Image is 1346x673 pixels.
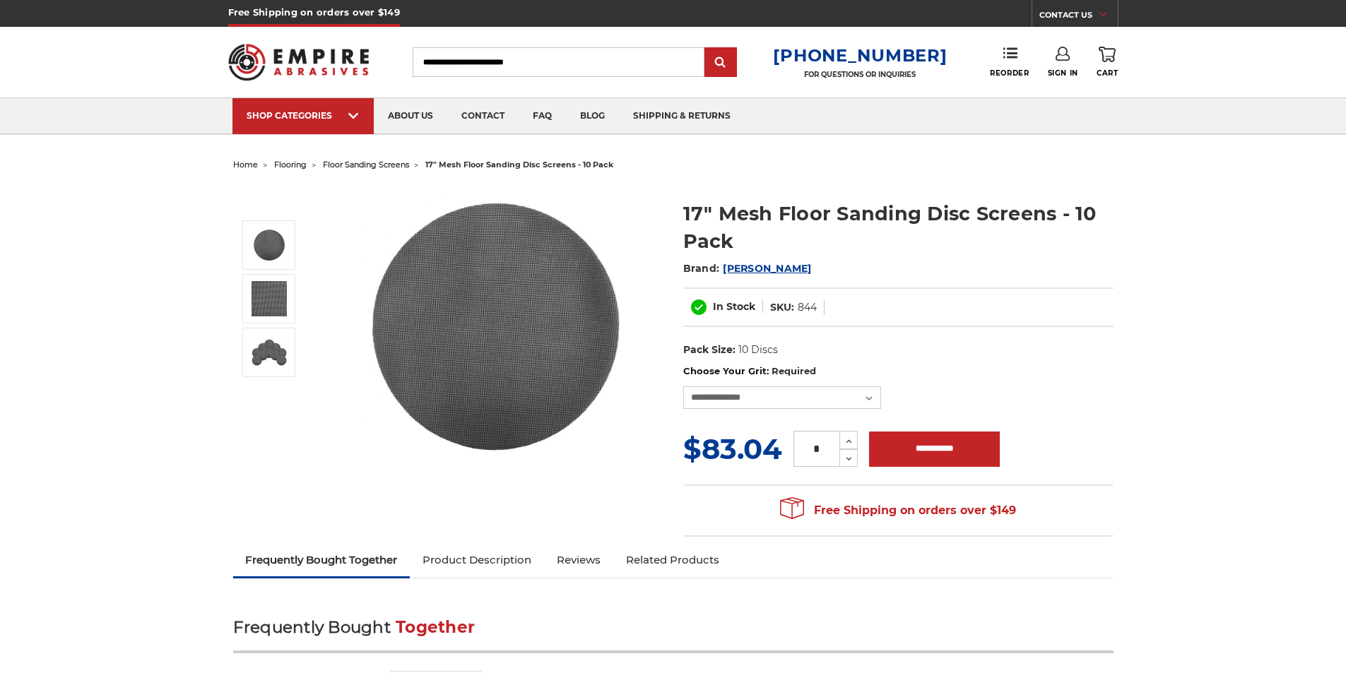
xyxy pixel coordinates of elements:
span: Brand: [683,262,720,275]
a: floor sanding screens [323,160,409,169]
span: Frequently Bought [233,617,391,637]
a: about us [374,98,447,134]
span: $83.04 [683,431,782,466]
a: contact [447,98,519,134]
a: Cart [1097,47,1118,78]
dt: SKU: [770,300,794,315]
span: Cart [1097,69,1118,78]
a: shipping & returns [619,98,745,134]
a: home [233,160,258,169]
img: 17" Floor Sanding Mesh Screen [354,185,637,467]
a: Reviews [544,544,613,576]
img: 17" Floor Sanding Mesh Screen [252,227,287,263]
label: Choose Your Grit: [683,364,1114,379]
a: flooring [274,160,307,169]
img: 17" Sandscreen Mesh Disc [252,281,287,316]
dd: 10 Discs [738,343,778,357]
img: 17" Silicon Carbide Sandscreen Floor Sanding Disc [252,335,287,370]
a: faq [519,98,566,134]
a: [PERSON_NAME] [723,262,811,275]
span: Together [396,617,475,637]
dd: 844 [798,300,817,315]
a: Reorder [990,47,1029,77]
h1: 17" Mesh Floor Sanding Disc Screens - 10 Pack [683,200,1114,255]
span: Reorder [990,69,1029,78]
a: Product Description [410,544,544,576]
a: Related Products [613,544,732,576]
small: Required [772,365,816,376]
span: Free Shipping on orders over $149 [780,496,1016,525]
span: Sign In [1048,69,1078,78]
span: In Stock [713,300,755,313]
dt: Pack Size: [683,343,736,357]
img: Empire Abrasives [228,35,370,90]
div: SHOP CATEGORIES [247,110,360,121]
a: [PHONE_NUMBER] [773,45,947,66]
p: FOR QUESTIONS OR INQUIRIES [773,70,947,79]
span: 17" mesh floor sanding disc screens - 10 pack [425,160,613,169]
a: blog [566,98,619,134]
a: Frequently Bought Together [233,544,411,576]
a: CONTACT US [1039,7,1118,27]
